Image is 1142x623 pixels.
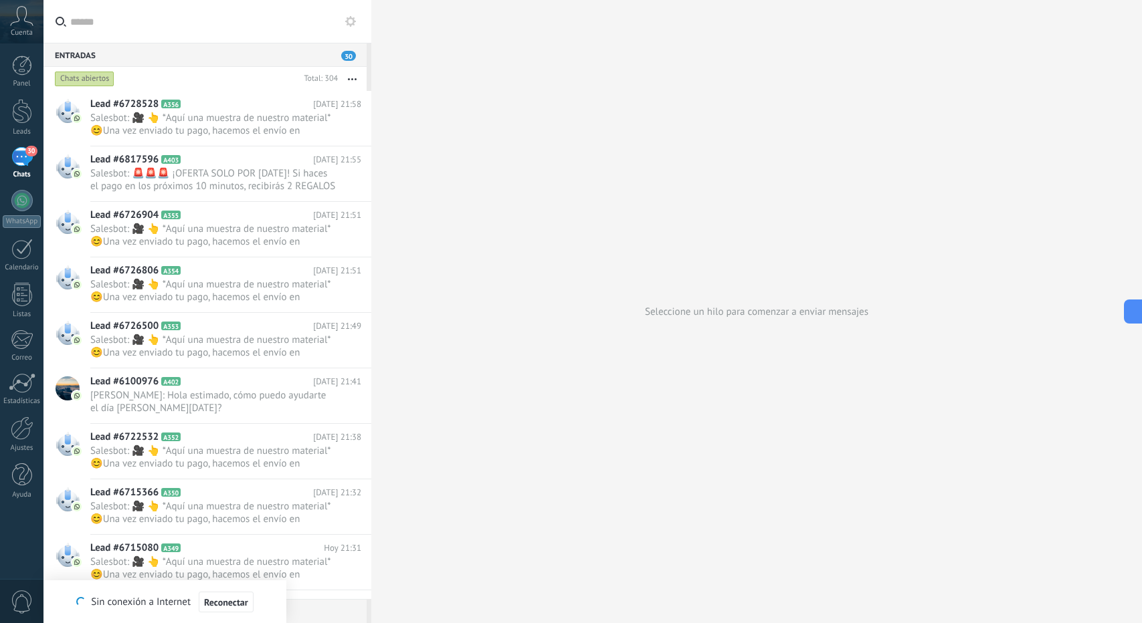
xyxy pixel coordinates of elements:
[72,557,82,567] img: com.amocrm.amocrmwa.svg
[72,280,82,289] img: com.amocrm.amocrmwa.svg
[313,153,361,166] span: [DATE] 21:55
[338,67,367,91] button: Más
[3,354,41,362] div: Correo
[90,278,336,303] span: Salesbot: 🎥 👆 *Aquí una muestra de nuestro material* 😊Una vez enviado tu pago, hacemos el envío e...
[72,336,82,345] img: com.amocrm.amocrmwa.svg
[72,114,82,123] img: com.amocrm.amocrmwa.svg
[161,377,181,386] span: A402
[3,170,41,179] div: Chats
[313,98,361,111] span: [DATE] 21:58
[43,202,371,257] a: Lead #6726904 A355 [DATE] 21:51 Salesbot: 🎥 👆 *Aquí una muestra de nuestro material* 😊Una vez env...
[3,310,41,319] div: Listas
[43,257,371,312] a: Lead #6726806 A354 [DATE] 21:51 Salesbot: 🎥 👆 *Aquí una muestra de nuestro material* 😊Una vez env...
[90,486,159,499] span: Lead #6715366
[72,447,82,456] img: com.amocrm.amocrmwa.svg
[55,71,114,87] div: Chats abiertos
[3,263,41,272] div: Calendario
[324,597,361,610] span: Hoy 21:27
[90,541,159,555] span: Lead #6715080
[90,320,159,333] span: Lead #6726500
[90,98,159,111] span: Lead #6728528
[324,541,361,555] span: Hoy 21:31
[313,486,361,499] span: [DATE] 21:32
[341,51,356,61] span: 30
[313,375,361,388] span: [DATE] 21:41
[90,167,336,193] span: Salesbot: 🚨🚨🚨 ¡OFERTA SOLO POR [DATE]! Si haces el pago en los próximos 10 minutos, recibirás 2 R...
[72,225,82,234] img: com.amocrm.amocrmwa.svg
[76,591,253,613] div: Sin conexión a Internet
[3,80,41,88] div: Panel
[90,264,159,277] span: Lead #6726806
[90,500,336,525] span: Salesbot: 🎥 👆 *Aquí una muestra de nuestro material* 😊Una vez enviado tu pago, hacemos el envío e...
[90,223,336,248] span: Salesbot: 🎥 👆 *Aquí una muestra de nuestro material* 😊Una vez enviado tu pago, hacemos el envío e...
[3,444,41,453] div: Ajustes
[3,397,41,406] div: Estadísticas
[161,155,181,164] span: A403
[90,334,336,359] span: Salesbot: 🎥 👆 *Aquí una muestra de nuestro material* 😊Una vez enviado tu pago, hacemos el envío e...
[72,169,82,178] img: com.amocrm.amocrmwa.svg
[90,445,336,470] span: Salesbot: 🎥 👆 *Aquí una muestra de nuestro material* 😊Una vez enviado tu pago, hacemos el envío e...
[90,430,159,444] span: Lead #6722532
[3,491,41,499] div: Ayuda
[313,209,361,222] span: [DATE] 21:51
[3,128,41,136] div: Leads
[90,112,336,137] span: Salesbot: 🎥 👆 *Aquí una muestra de nuestro material* 😊Una vez enviado tu pago, hacemos el envío e...
[313,320,361,333] span: [DATE] 21:49
[43,146,371,201] a: Lead #6817596 A403 [DATE] 21:55 Salesbot: 🚨🚨🚨 ¡OFERTA SOLO POR [DATE]! Si haces el pago en los pr...
[199,592,254,613] button: Reconectar
[298,72,338,86] div: Total: 304
[90,209,159,222] span: Lead #6726904
[161,432,181,441] span: A352
[43,368,371,423] a: Lead #6100976 A402 [DATE] 21:41 [PERSON_NAME]: Hola estimado, cómo puedo ayudarte el día [PERSON_...
[43,91,371,146] a: Lead #6728528 A356 [DATE] 21:58 Salesbot: 🎥 👆 *Aquí una muestra de nuestro material* 😊Una vez env...
[90,375,159,388] span: Lead #6100976
[43,535,371,590] a: Lead #6715080 A349 Hoy 21:31 Salesbot: 🎥 👆 *Aquí una muestra de nuestro material* 😊Una vez enviad...
[72,391,82,400] img: com.amocrm.amocrmwa.svg
[90,555,336,581] span: Salesbot: 🎥 👆 *Aquí una muestra de nuestro material* 😊Una vez enviado tu pago, hacemos el envío e...
[204,598,248,607] span: Reconectar
[43,424,371,479] a: Lead #6722532 A352 [DATE] 21:38 Salesbot: 🎥 👆 *Aquí una muestra de nuestro material* 😊Una vez env...
[43,313,371,368] a: Lead #6726500 A353 [DATE] 21:49 Salesbot: 🎥 👆 *Aquí una muestra de nuestro material* 😊Una vez env...
[25,146,37,156] span: 30
[11,29,33,37] span: Cuenta
[72,502,82,511] img: com.amocrm.amocrmwa.svg
[161,266,181,275] span: A354
[43,43,367,67] div: Entradas
[161,322,181,330] span: A353
[313,430,361,444] span: [DATE] 21:38
[43,479,371,534] a: Lead #6715366 A350 [DATE] 21:32 Salesbot: 🎥 👆 *Aquí una muestra de nuestro material* 😊Una vez env...
[3,215,41,228] div: WhatsApp
[161,543,181,552] span: A349
[161,211,181,219] span: A355
[90,389,336,414] span: [PERSON_NAME]: Hola estimado, cómo puedo ayudarte el día [PERSON_NAME][DATE]?
[313,264,361,277] span: [DATE] 21:51
[161,488,181,497] span: A350
[90,153,159,166] span: Lead #6817596
[161,100,181,108] span: A356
